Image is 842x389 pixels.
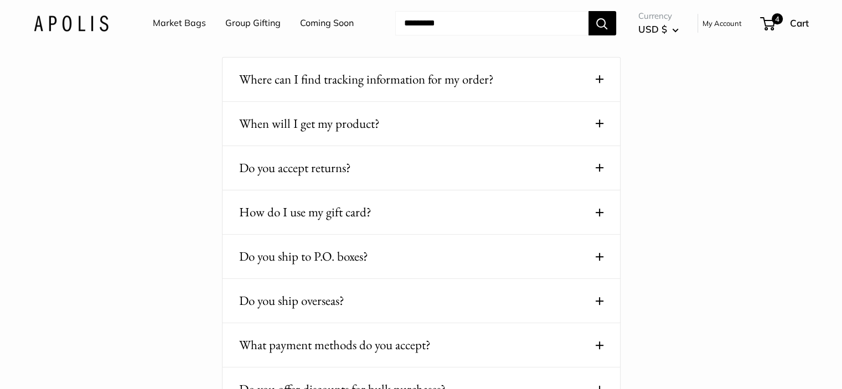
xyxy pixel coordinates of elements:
[395,11,588,35] input: Search...
[300,15,354,32] a: Coming Soon
[239,113,603,134] button: When will I get my product?
[225,15,281,32] a: Group Gifting
[702,17,742,30] a: My Account
[239,69,603,90] button: Where can I find tracking information for my order?
[790,17,809,29] span: Cart
[34,15,109,31] img: Apolis
[239,157,603,179] button: Do you accept returns?
[239,201,603,223] button: How do I use my gift card?
[761,14,809,32] a: 4 Cart
[153,15,206,32] a: Market Bags
[588,11,616,35] button: Search
[239,246,603,267] button: Do you ship to P.O. boxes?
[638,8,679,24] span: Currency
[239,334,603,356] button: What payment methods do you accept?
[638,20,679,38] button: USD $
[638,23,667,35] span: USD $
[771,13,782,24] span: 4
[239,290,603,312] button: Do you ship overseas?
